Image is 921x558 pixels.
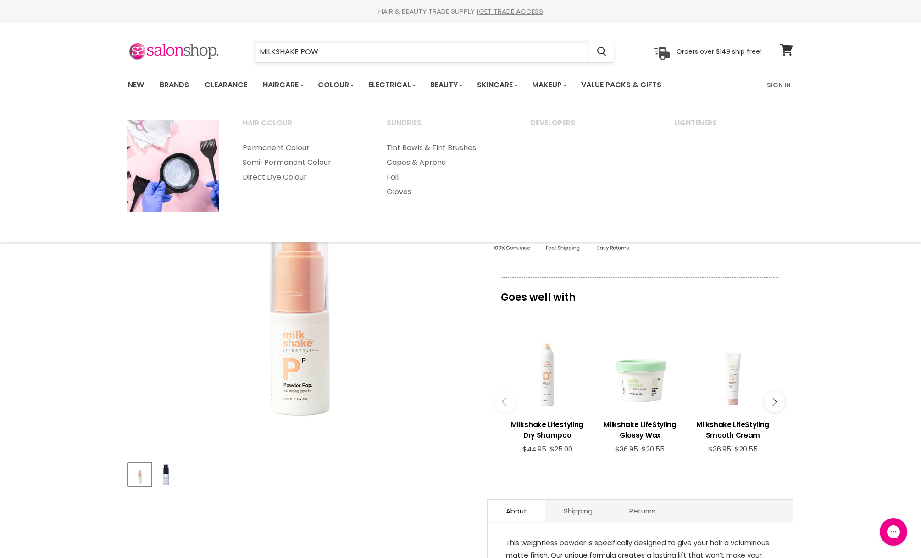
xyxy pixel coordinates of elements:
ul: Main menu [121,72,715,98]
a: Sign In [761,75,796,95]
a: Permanent Colour [231,141,373,155]
a: View product:Milkshake LifeStyling Smooth Cream [691,412,775,445]
form: Product [255,41,614,63]
a: Electrical [361,75,422,95]
a: Capes & Aprons [375,155,517,170]
a: New [121,75,151,95]
input: Search [255,41,589,62]
a: GET TRADE ACCESS [479,6,543,16]
a: Makeup [525,75,572,95]
img: Milkshake LifeStyling Powder Pop [129,464,150,485]
div: Milkshake LifeStyling Powder Pop image. Click or Scroll to Zoom. [128,111,471,454]
a: Direct Dye Colour [231,170,373,185]
a: Tint Bowls & Tint Brushes [375,141,517,155]
a: Clearance [198,75,254,95]
a: Value Packs & Gifts [574,75,668,95]
ul: Main menu [375,141,517,199]
h3: Milkshake Lifestyling Dry Shampoo [505,419,589,440]
a: Returns [611,500,674,522]
ul: Main menu [231,141,373,185]
button: Milkshake LifeStyling Powder Pop [154,463,178,486]
div: Product thumbnails [127,460,472,486]
a: Shipping [545,500,611,522]
button: Search [589,41,614,62]
p: Orders over $149 ship free! [677,47,762,56]
h3: Milkshake LifeStyling Smooth Cream [691,419,775,440]
a: Sundries [375,116,517,139]
a: Developers [519,116,661,139]
h3: Milkshake LifeStyling Glossy Wax [598,419,682,440]
span: $20.55 [642,444,665,454]
div: HAIR & BEAUTY TRADE SUPPLY | [117,7,804,16]
nav: Main [117,72,804,98]
img: Milkshake LifeStyling Powder Pop [155,464,177,485]
a: View product:Milkshake Lifestyling Dry Shampoo [505,412,589,445]
span: $36.95 [708,444,731,454]
iframe: Gorgias live chat messenger [875,515,912,549]
span: $20.55 [735,444,758,454]
button: Milkshake LifeStyling Powder Pop [128,463,151,486]
span: $25.00 [550,444,572,454]
p: Goes well with [501,277,779,308]
a: Colour [311,75,360,95]
a: Semi-Permanent Colour [231,155,373,170]
a: Beauty [423,75,468,95]
a: Lighteners [663,116,805,139]
span: $44.95 [522,444,546,454]
a: Brands [153,75,196,95]
a: Hair Colour [231,116,373,139]
a: Skincare [470,75,523,95]
a: Haircare [256,75,309,95]
a: View product:Milkshake LifeStyling Glossy Wax [598,412,682,445]
a: Gloves [375,185,517,199]
a: Foil [375,170,517,185]
span: $36.95 [615,444,638,454]
a: About [488,500,545,522]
